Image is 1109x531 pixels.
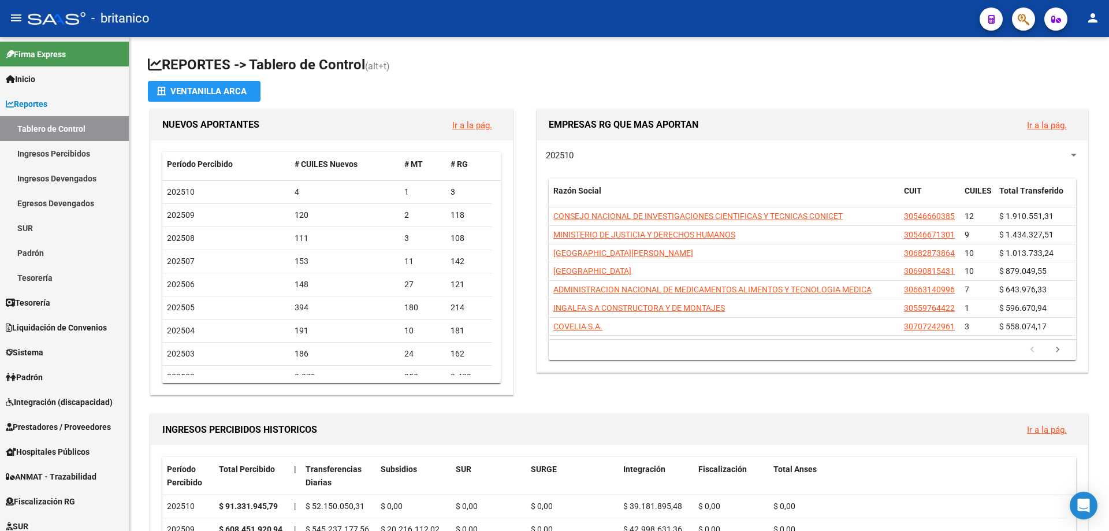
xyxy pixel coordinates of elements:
[295,185,396,199] div: 4
[451,370,487,384] div: 2.429
[295,232,396,245] div: 111
[553,211,843,221] span: CONSEJO NACIONAL DE INVESTIGACIONES CIENTIFICAS Y TECNICAS CONICET
[995,179,1075,217] datatable-header-cell: Total Transferido
[6,321,107,334] span: Liquidación de Convenios
[148,81,260,102] button: Ventanilla ARCA
[965,186,992,195] span: CUILES
[404,347,441,361] div: 24
[769,457,1067,495] datatable-header-cell: Total Anses
[999,285,1047,294] span: $ 643.976,33
[451,324,487,337] div: 181
[456,465,471,474] span: SUR
[451,185,487,199] div: 3
[6,98,47,110] span: Reportes
[999,186,1063,195] span: Total Transferido
[295,370,396,384] div: 3.379
[526,457,619,495] datatable-header-cell: SURGE
[451,301,487,314] div: 214
[404,255,441,268] div: 11
[167,257,195,266] span: 202507
[295,301,396,314] div: 394
[167,210,195,220] span: 202509
[1021,344,1043,357] a: go to previous page
[904,186,922,195] span: CUIT
[6,396,113,409] span: Integración (discapacidad)
[9,11,23,25] mat-icon: menu
[623,465,665,474] span: Integración
[162,152,290,177] datatable-header-cell: Período Percibido
[381,502,403,511] span: $ 0,00
[553,248,693,258] span: [GEOGRAPHIC_DATA][PERSON_NAME]
[295,159,358,169] span: # CUILES Nuevos
[167,303,195,312] span: 202505
[452,120,492,131] a: Ir a la pág.
[157,81,251,102] div: Ventanilla ARCA
[965,303,969,313] span: 1
[289,457,301,495] datatable-header-cell: |
[404,209,441,222] div: 2
[295,255,396,268] div: 153
[295,278,396,291] div: 148
[6,346,43,359] span: Sistema
[999,211,1054,221] span: $ 1.910.551,31
[294,465,296,474] span: |
[965,266,974,276] span: 10
[301,457,376,495] datatable-header-cell: Transferencias Diarias
[1070,492,1097,519] div: Open Intercom Messenger
[531,465,557,474] span: SURGE
[546,150,574,161] span: 202510
[1018,114,1076,136] button: Ir a la pág.
[965,211,974,221] span: 12
[167,372,195,381] span: 202502
[999,303,1047,313] span: $ 596.670,94
[1047,344,1069,357] a: go to next page
[456,502,478,511] span: $ 0,00
[965,230,969,239] span: 9
[404,301,441,314] div: 180
[999,230,1054,239] span: $ 1.434.327,51
[6,421,111,433] span: Prestadores / Proveedores
[553,230,735,239] span: MINISTERIO DE JUSTICIA Y DERECHOS HUMANOS
[446,152,492,177] datatable-header-cell: # RG
[214,457,289,495] datatable-header-cell: Total Percibido
[290,152,400,177] datatable-header-cell: # CUILES Nuevos
[167,233,195,243] span: 202508
[295,324,396,337] div: 191
[6,470,96,483] span: ANMAT - Trazabilidad
[899,179,960,217] datatable-header-cell: CUIT
[904,248,955,258] span: 30682873864
[162,119,259,130] span: NUEVOS APORTANTES
[167,465,202,487] span: Período Percibido
[6,371,43,384] span: Padrón
[553,285,872,294] span: ADMINISTRACION NACIONAL DE MEDICAMENTOS ALIMENTOS Y TECNOLOGIA MEDICA
[404,370,441,384] div: 950
[623,502,682,511] span: $ 39.181.895,48
[451,209,487,222] div: 118
[553,186,601,195] span: Razón Social
[698,465,747,474] span: Fiscalización
[698,502,720,511] span: $ 0,00
[306,502,364,511] span: $ 52.150.050,31
[443,114,501,136] button: Ir a la pág.
[404,232,441,245] div: 3
[549,119,698,130] span: EMPRESAS RG QUE MAS APORTAN
[999,248,1054,258] span: $ 1.013.733,24
[904,230,955,239] span: 30546671301
[404,185,441,199] div: 1
[404,324,441,337] div: 10
[306,465,362,487] span: Transferencias Diarias
[904,303,955,313] span: 30559764422
[904,266,955,276] span: 30690815431
[1027,425,1067,435] a: Ir a la pág.
[960,179,995,217] datatable-header-cell: CUILES
[404,278,441,291] div: 27
[381,465,417,474] span: Subsidios
[167,326,195,335] span: 202504
[451,159,468,169] span: # RG
[295,209,396,222] div: 120
[553,303,725,313] span: INGALFA S A CONSTRUCTORA Y DE MONTAJES
[694,457,769,495] datatable-header-cell: Fiscalización
[162,457,214,495] datatable-header-cell: Período Percibido
[162,424,317,435] span: INGRESOS PERCIBIDOS HISTORICOS
[965,248,974,258] span: 10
